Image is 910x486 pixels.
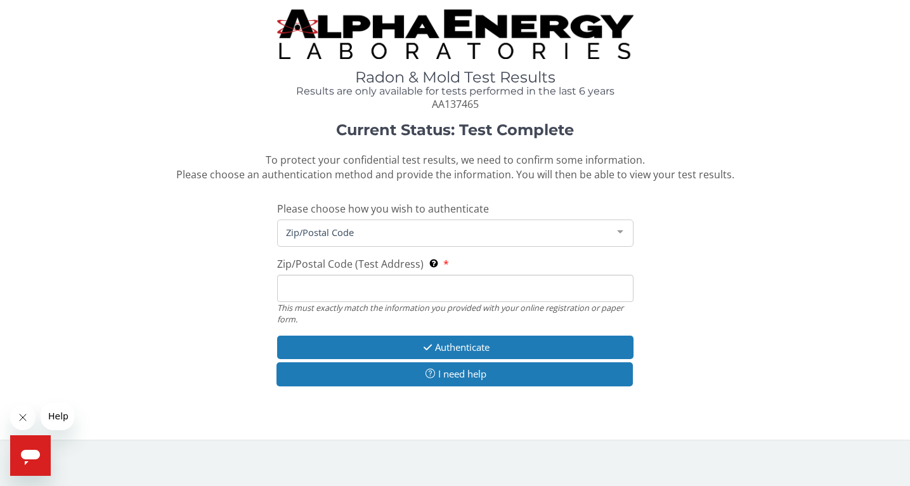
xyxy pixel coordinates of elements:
button: I need help [276,362,633,386]
span: Zip/Postal Code (Test Address) [277,257,424,271]
img: TightCrop.jpg [277,10,634,59]
strong: Current Status: Test Complete [336,121,574,139]
iframe: Close message [10,405,36,430]
span: AA137465 [432,97,479,111]
span: Please choose how you wish to authenticate [277,202,489,216]
span: Zip/Postal Code [283,225,608,239]
h1: Radon & Mold Test Results [277,69,634,86]
div: This must exactly match the information you provided with your online registration or paper form. [277,302,634,325]
iframe: Button to launch messaging window [10,435,51,476]
h4: Results are only available for tests performed in the last 6 years [277,86,634,97]
button: Authenticate [277,336,634,359]
iframe: Message from company [41,402,74,430]
span: To protect your confidential test results, we need to confirm some information. Please choose an ... [176,153,734,181]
